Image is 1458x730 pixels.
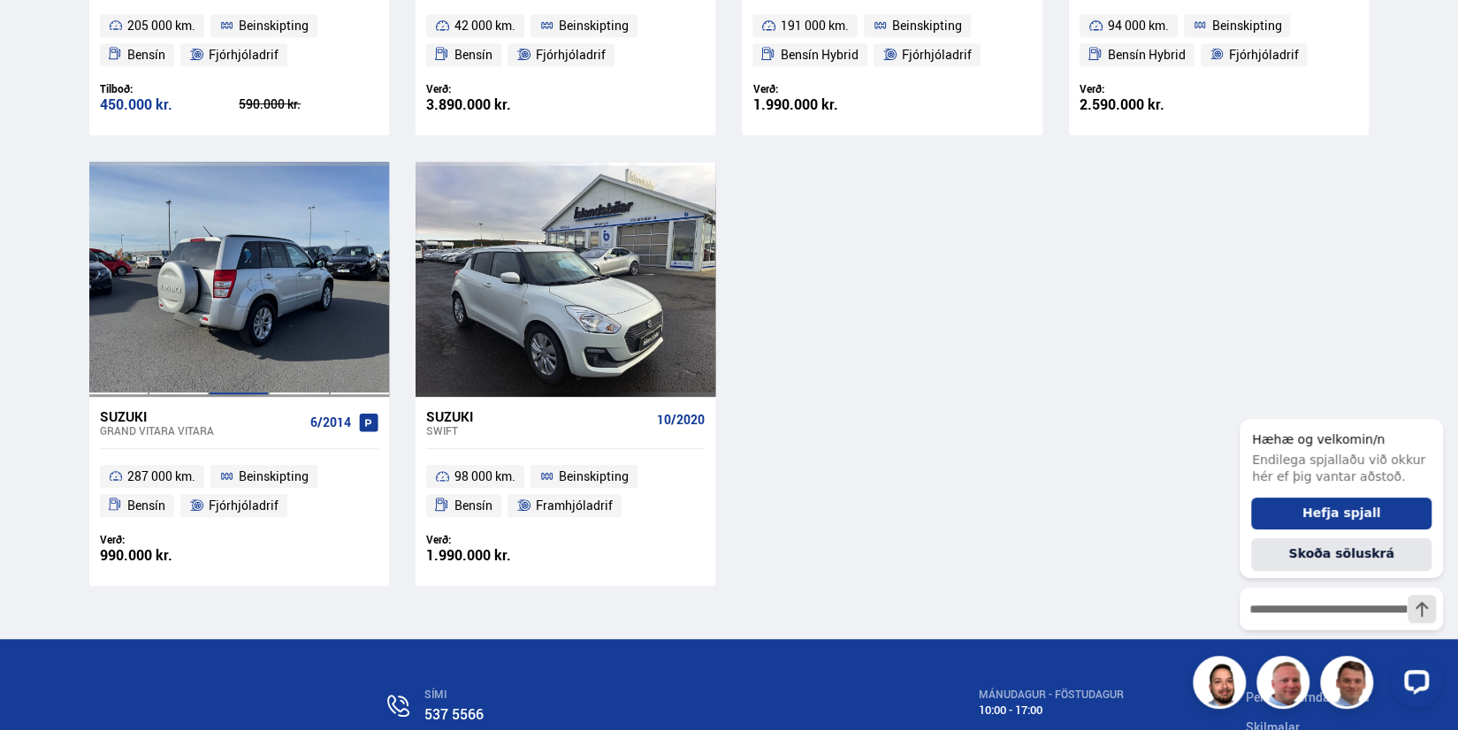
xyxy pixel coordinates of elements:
[426,408,650,424] div: Suzuki
[310,415,351,430] span: 6/2014
[1108,44,1186,65] span: Bensín Hybrid
[100,97,240,112] div: 450.000 kr.
[239,466,309,487] span: Beinskipting
[536,44,606,65] span: Fjórhjóladrif
[416,397,715,586] a: Suzuki Swift 10/2020 98 000 km. Beinskipting Bensín Framhjóladrif Verð: 1.990.000 kr.
[1080,82,1219,95] div: Verð:
[559,466,629,487] span: Beinskipting
[426,548,566,563] div: 1.990.000 kr.
[657,413,705,427] span: 10/2020
[127,495,165,516] span: Bensín
[100,533,240,546] div: Verð:
[100,408,303,424] div: Suzuki
[1080,97,1219,112] div: 2.590.000 kr.
[426,82,566,95] div: Verð:
[239,15,309,36] span: Beinskipting
[387,695,409,717] img: n0V2lOsqF3l1V2iz.svg
[902,44,972,65] span: Fjórhjóladrif
[454,466,515,487] span: 98 000 km.
[892,15,962,36] span: Beinskipting
[1228,44,1298,65] span: Fjórhjóladrif
[100,82,240,95] div: Tilboð:
[424,704,484,724] a: 537 5566
[1211,15,1281,36] span: Beinskipting
[781,15,849,36] span: 191 000 km.
[100,424,303,437] div: Grand Vitara VITARA
[536,495,613,516] span: Framhjóladrif
[424,688,857,701] div: SÍMI
[1108,15,1169,36] span: 94 000 km.
[1195,658,1248,711] img: nhp88E3Fdnt1Opn2.png
[89,397,389,586] a: Suzuki Grand Vitara VITARA 6/2014 287 000 km. Beinskipting Bensín Fjórhjóladrif Verð: 990.000 kr.
[209,495,279,516] span: Fjórhjóladrif
[209,44,279,65] span: Fjórhjóladrif
[127,44,165,65] span: Bensín
[127,15,195,36] span: 205 000 km.
[426,533,566,546] div: Verð:
[426,424,650,437] div: Swift
[781,44,859,65] span: Bensín Hybrid
[559,15,629,36] span: Beinskipting
[1225,387,1450,722] iframe: LiveChat chat widget
[426,97,566,112] div: 3.890.000 kr.
[454,495,492,516] span: Bensín
[127,466,195,487] span: 287 000 km.
[239,98,378,110] div: 590.000 kr.
[454,44,492,65] span: Bensín
[752,82,892,95] div: Verð:
[100,548,240,563] div: 990.000 kr.
[752,97,892,112] div: 1.990.000 kr.
[454,15,515,36] span: 42 000 km.
[979,703,1124,717] div: 10:00 - 17:00
[979,688,1124,701] div: MÁNUDAGUR - FÖSTUDAGUR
